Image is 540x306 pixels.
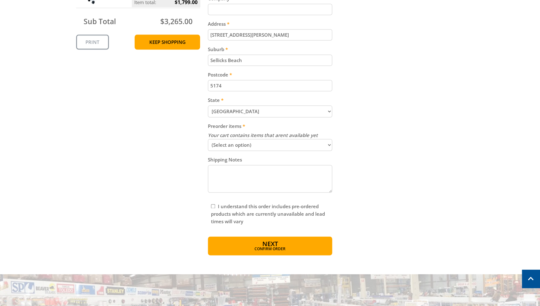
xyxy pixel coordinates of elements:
label: Preorder items [208,122,332,130]
span: Sub Total [84,16,116,26]
label: Postcode [208,71,332,78]
label: I understand this order includes pre-ordered products which are currently unavailable and lead ti... [211,203,325,224]
input: Please enter your postcode. [208,80,332,91]
em: Your cart contains items that arent available yet [208,132,318,138]
label: State [208,96,332,104]
span: Next [262,240,278,248]
input: Please read and complete. [211,204,215,208]
span: Confirm order [221,247,319,251]
a: Print [76,34,109,50]
label: Shipping Notes [208,156,332,163]
button: Next Confirm order [208,236,332,255]
label: Suburb [208,45,332,53]
select: Please select your state. [208,105,332,117]
select: Please select how you want preorder items to be delivered. [208,139,332,151]
a: Keep Shopping [135,34,200,50]
input: Please enter your address. [208,29,332,40]
span: $3,265.00 [160,16,193,26]
label: Address [208,20,332,28]
input: Please enter your suburb. [208,55,332,66]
